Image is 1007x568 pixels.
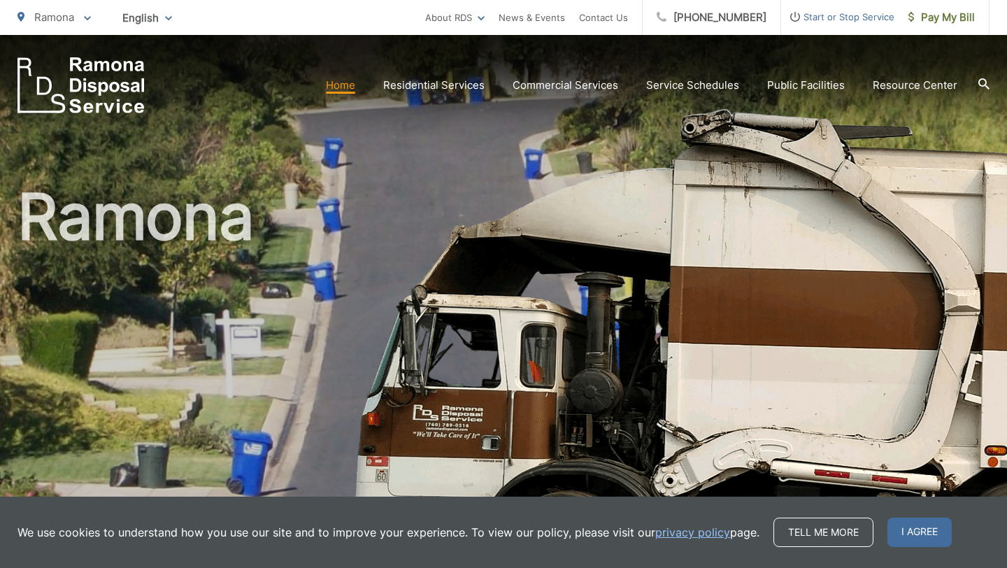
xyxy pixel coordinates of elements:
a: Service Schedules [646,77,739,94]
span: Ramona [34,10,74,24]
span: English [112,6,183,30]
a: Contact Us [579,9,628,26]
span: Pay My Bill [908,9,975,26]
a: About RDS [425,9,485,26]
a: EDCD logo. Return to the homepage. [17,57,145,113]
a: Home [326,77,355,94]
a: Tell me more [773,518,873,547]
span: I agree [887,518,952,547]
p: We use cookies to understand how you use our site and to improve your experience. To view our pol... [17,524,759,541]
a: Public Facilities [767,77,845,94]
a: Residential Services [383,77,485,94]
a: News & Events [499,9,565,26]
a: Commercial Services [513,77,618,94]
a: privacy policy [655,524,730,541]
a: Resource Center [873,77,957,94]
